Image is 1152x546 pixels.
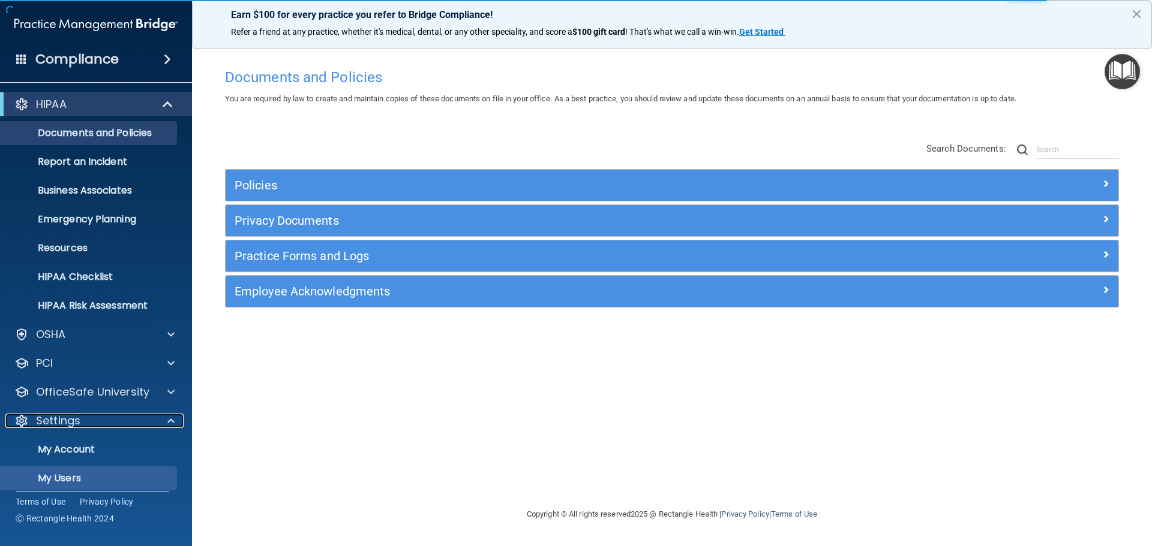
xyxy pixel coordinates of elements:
[14,97,174,111] a: HIPAA
[14,13,178,37] img: PMB logo
[80,496,134,508] a: Privacy Policy
[36,414,80,428] p: Settings
[235,246,1109,266] a: Practice Forms and Logs
[235,249,886,263] h5: Practice Forms and Logs
[16,512,114,524] span: Ⓒ Rectangle Health 2024
[8,156,172,168] p: Report an Incident
[771,509,817,518] a: Terms of Use
[35,51,119,68] h4: Compliance
[231,27,572,37] span: Refer a friend at any practice, whether it's medical, dental, or any other speciality, and score a
[14,385,175,399] a: OfficeSafe University
[36,385,149,399] p: OfficeSafe University
[8,300,172,312] p: HIPAA Risk Assessment
[235,282,1109,301] a: Employee Acknowledgments
[1131,4,1142,23] button: Close
[36,97,67,111] p: HIPAA
[625,27,739,37] span: ! That's what we call a win-win.
[14,414,175,428] a: Settings
[739,27,784,37] strong: Get Started
[36,356,53,370] p: PCI
[8,472,172,484] p: My Users
[739,27,785,37] a: Get Started
[235,214,886,227] h5: Privacy Documents
[14,327,175,342] a: OSHA
[8,185,172,197] p: Business Associates
[16,496,65,508] a: Terms of Use
[8,242,172,254] p: Resources
[235,179,886,192] h5: Policies
[14,356,175,370] a: PCI
[8,444,172,455] p: My Account
[1017,144,1028,155] img: ic-search.3b580494.png
[8,213,172,225] p: Emergency Planning
[1037,141,1119,159] input: Search
[225,70,1119,85] h4: Documents and Policies
[8,127,172,139] p: Documents and Policies
[1105,54,1140,89] button: Open Resource Center
[572,27,625,37] strong: $100 gift card
[926,143,1006,154] span: Search Documents:
[235,211,1109,230] a: Privacy Documents
[235,176,1109,195] a: Policies
[231,9,1113,20] p: Earn $100 for every practice you refer to Bridge Compliance!
[225,94,1016,103] span: You are required by law to create and maintain copies of these documents on file in your office. ...
[721,509,769,518] a: Privacy Policy
[235,285,886,298] h5: Employee Acknowledgments
[8,271,172,283] p: HIPAA Checklist
[36,327,66,342] p: OSHA
[453,495,891,533] div: Copyright © All rights reserved 2025 @ Rectangle Health | |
